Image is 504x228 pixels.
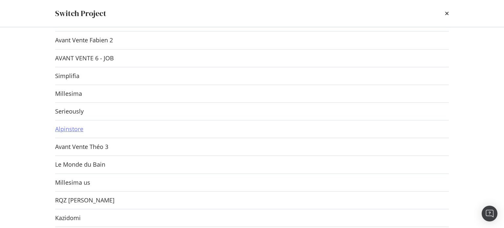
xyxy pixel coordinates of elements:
[55,179,90,186] a: Millesima us
[445,8,449,19] div: times
[55,161,105,168] a: Le Monde du Bain
[55,55,114,62] a: AVANT VENTE 6 - JOB
[55,197,115,204] a: RQZ [PERSON_NAME]
[55,108,84,115] a: Serieously
[55,143,108,150] a: Avant Vente Théo 3
[55,73,79,79] a: Simplifia
[55,126,83,133] a: Alpinstore
[482,206,497,221] div: Open Intercom Messenger
[55,37,113,44] a: Avant Vente Fabien 2
[55,215,81,221] a: Kazidomi
[55,8,106,19] div: Switch Project
[55,90,82,97] a: Millesima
